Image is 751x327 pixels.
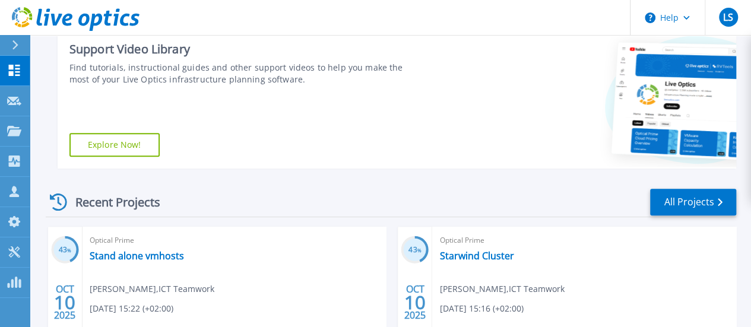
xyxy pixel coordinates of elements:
[90,282,214,296] span: [PERSON_NAME] , ICT Teamwork
[53,281,76,324] div: OCT 2025
[650,189,736,215] a: All Projects
[439,250,514,262] a: Starwind Cluster
[404,281,426,324] div: OCT 2025
[723,12,733,22] span: LS
[417,247,422,253] span: %
[439,302,523,315] span: [DATE] 15:16 (+02:00)
[69,133,160,157] a: Explore Now!
[69,62,422,85] div: Find tutorials, instructional guides and other support videos to help you make the most of your L...
[90,234,379,247] span: Optical Prime
[46,188,176,217] div: Recent Projects
[51,243,79,257] h3: 43
[404,297,426,307] span: 10
[401,243,429,257] h3: 43
[69,42,422,57] div: Support Video Library
[90,250,184,262] a: Stand alone vmhosts
[439,282,564,296] span: [PERSON_NAME] , ICT Teamwork
[439,234,729,247] span: Optical Prime
[54,297,75,307] span: 10
[90,302,173,315] span: [DATE] 15:22 (+02:00)
[67,247,71,253] span: %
